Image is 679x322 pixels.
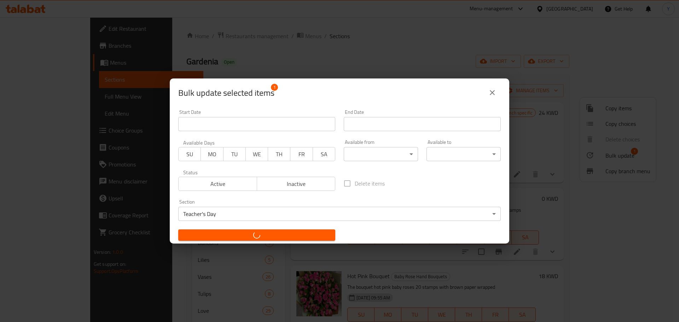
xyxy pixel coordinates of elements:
button: FR [290,147,313,161]
span: WE [249,149,265,159]
span: FR [293,149,310,159]
button: Active [178,177,257,191]
div: Teacher's Day [178,207,501,221]
span: TU [226,149,243,159]
div: ​ [426,147,501,161]
span: Selected items count [178,87,274,99]
button: MO [201,147,223,161]
span: SA [316,149,332,159]
span: Delete items [355,179,385,188]
button: Inactive [257,177,336,191]
button: TH [268,147,290,161]
span: Active [181,179,254,189]
button: WE [245,147,268,161]
span: 1 [271,84,278,91]
span: SU [181,149,198,159]
span: MO [204,149,220,159]
button: SA [313,147,335,161]
button: SU [178,147,201,161]
button: close [484,84,501,101]
span: TH [271,149,288,159]
div: ​ [344,147,418,161]
span: Inactive [260,179,333,189]
button: TU [223,147,246,161]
